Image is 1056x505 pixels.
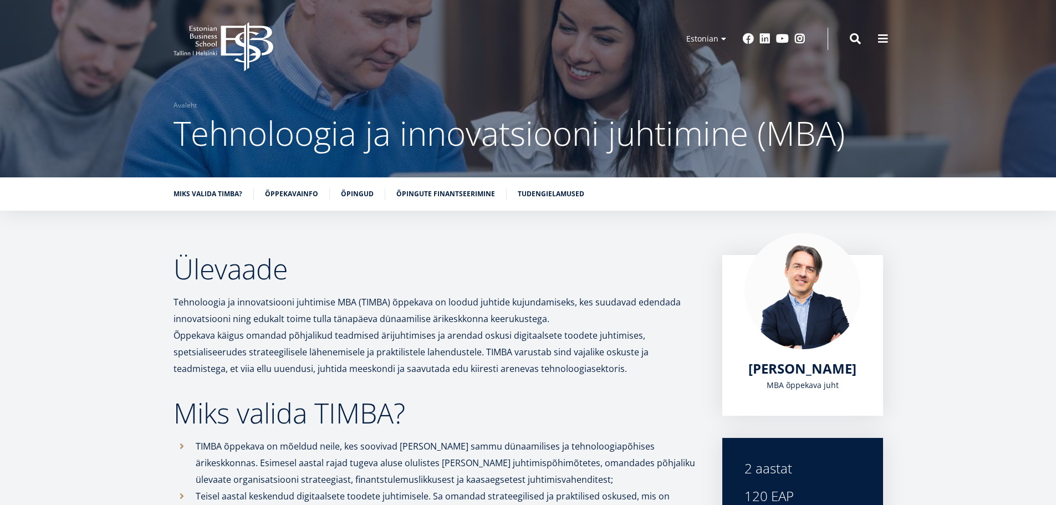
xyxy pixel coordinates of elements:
[744,377,861,394] div: MBA õppekava juht
[744,488,861,504] div: 120 EAP
[748,360,856,377] a: [PERSON_NAME]
[174,110,845,156] span: Tehnoloogia ja innovatsiooni juhtimine (MBA)
[518,188,584,200] a: Tudengielamused
[174,399,700,427] h2: Miks valida TIMBA?
[776,33,789,44] a: Youtube
[265,188,318,200] a: Õppekavainfo
[396,188,495,200] a: Õpingute finantseerimine
[174,100,197,111] a: Avaleht
[744,233,861,349] img: Marko Rillo
[196,438,700,488] p: TIMBA õppekava on mõeldud neile, kes soovivad [PERSON_NAME] sammu dünaamilises ja tehnoloogiapõhi...
[174,255,700,283] h2: Ülevaade
[341,188,374,200] a: Õpingud
[759,33,771,44] a: Linkedin
[744,460,861,477] div: 2 aastat
[174,294,700,377] p: Tehnoloogia ja innovatsiooni juhtimise MBA (TIMBA) õppekava on loodud juhtide kujundamiseks, kes ...
[794,33,805,44] a: Instagram
[748,359,856,378] span: [PERSON_NAME]
[743,33,754,44] a: Facebook
[174,188,242,200] a: Miks valida TIMBA?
